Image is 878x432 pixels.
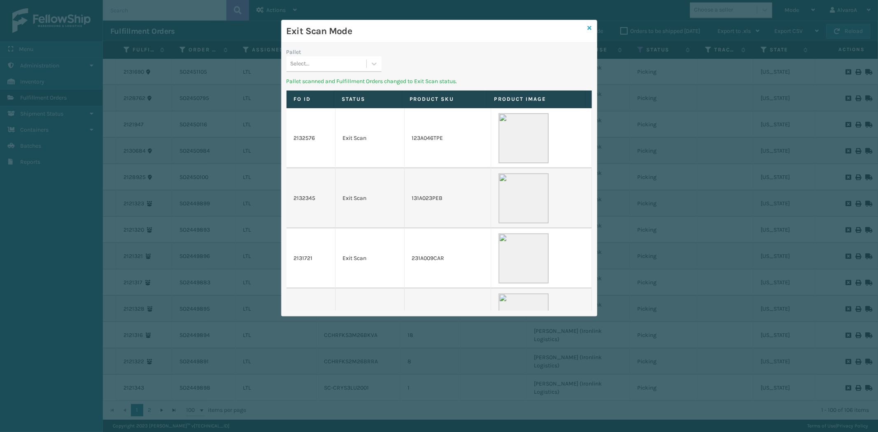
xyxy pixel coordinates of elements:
img: 51104088640_40f294f443_o-scaled-700x700.jpg [498,113,549,163]
label: Status [342,95,394,103]
td: Exit Scan [335,288,405,348]
p: Pallet scanned and Fulfillment Orders changed to Exit Scan status. [286,77,592,86]
div: Select... [291,60,310,68]
label: FO ID [294,95,327,103]
td: Exit Scan [335,108,405,168]
label: Pallet [286,48,301,56]
label: Product Image [494,95,578,103]
td: 131A023PEB [405,168,491,228]
h3: Exit Scan Mode [286,25,585,37]
a: 2131721 [294,254,313,262]
a: 2132576 [294,134,315,142]
img: 51104088640_40f294f443_o-scaled-700x700.jpg [498,233,549,283]
img: 51104088640_40f294f443_o-scaled-700x700.jpg [498,293,549,344]
img: 51104088640_40f294f443_o-scaled-700x700.jpg [498,173,549,223]
a: 2132345 [294,194,316,202]
label: Product SKU [410,95,479,103]
td: Exit Scan [335,228,405,288]
td: 123A046TPE [405,108,491,168]
td: 231A009CAR [405,228,491,288]
td: Exit Scan [335,168,405,228]
td: 231A009CAR [405,288,491,348]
